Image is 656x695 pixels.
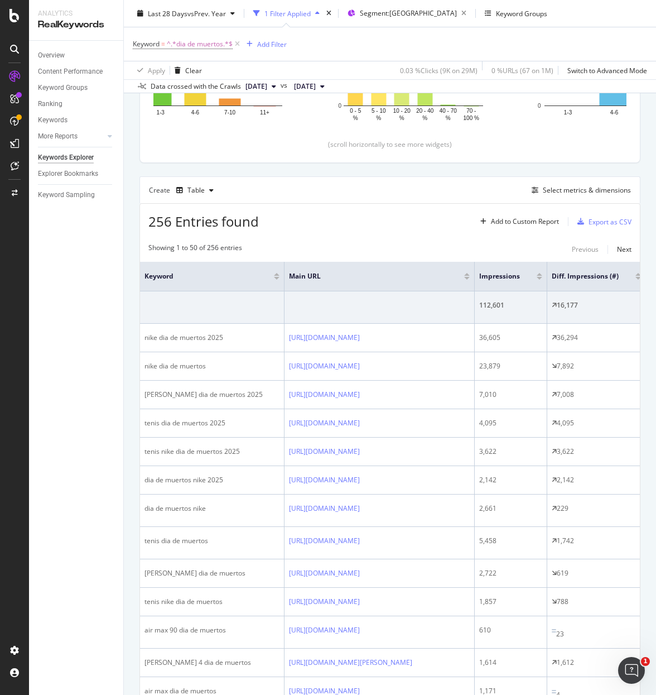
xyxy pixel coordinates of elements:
[38,189,115,201] a: Keyword Sampling
[479,300,542,310] div: 112,601
[38,98,62,110] div: Ranking
[479,333,542,343] div: 36,605
[257,39,287,49] div: Add Filter
[491,65,553,75] div: 0 % URLs ( 67 on 1M )
[289,625,360,635] a: [URL][DOMAIN_NAME]
[557,390,574,400] div: 7,008
[281,80,290,90] span: vs
[479,625,542,635] div: 610
[618,657,645,684] iframe: Intercom live chat
[264,8,311,18] div: 1 Filter Applied
[557,658,574,668] div: 1,612
[350,108,361,114] text: 0 - 5
[242,37,287,51] button: Add Filter
[557,536,574,546] div: 1,742
[38,114,115,126] a: Keywords
[557,475,574,485] div: 2,142
[38,168,115,180] a: Explorer Bookmarks
[589,217,631,227] div: Export as CSV
[289,536,360,546] a: [URL][DOMAIN_NAME]
[573,213,631,231] button: Export as CSV
[170,61,202,79] button: Clear
[38,82,115,94] a: Keyword Groups
[38,152,115,164] a: Keywords Explorer
[151,82,241,92] div: Data crossed with the Crawls
[38,189,95,201] div: Keyword Sampling
[289,333,360,343] a: [URL][DOMAIN_NAME]
[144,597,279,607] div: tenis nike dia de muertos
[144,475,279,485] div: dia de muertos nike 2025
[557,418,574,428] div: 4,095
[148,8,187,18] span: Last 28 Days
[479,536,542,546] div: 5,458
[479,597,542,607] div: 1,857
[557,333,578,343] div: 36,294
[479,390,542,400] div: 7,010
[148,243,242,256] div: Showing 1 to 50 of 256 entries
[563,61,647,79] button: Switch to Advanced Mode
[496,8,547,18] div: Keyword Groups
[144,390,279,400] div: [PERSON_NAME] dia de muertos 2025
[353,115,358,121] text: %
[564,109,572,116] text: 1-3
[479,568,542,578] div: 2,722
[148,65,165,75] div: Apply
[557,361,574,371] div: 7,892
[617,243,631,256] button: Next
[476,213,559,231] button: Add to Custom Report
[372,108,386,114] text: 5 - 10
[491,218,559,225] div: Add to Custom Report
[144,625,279,635] div: air max 90 dia de muertos
[38,114,67,126] div: Keywords
[38,50,115,61] a: Overview
[338,103,341,109] text: 0
[641,657,650,666] span: 1
[479,447,542,457] div: 3,622
[552,690,556,693] img: Equal
[289,658,412,668] a: [URL][DOMAIN_NAME][PERSON_NAME]
[289,504,360,514] a: [URL][DOMAIN_NAME]
[144,418,279,428] div: tenis dia de muertos 2025
[289,271,447,281] span: Main URL
[376,115,381,121] text: %
[480,4,552,22] button: Keyword Groups
[144,658,279,668] div: [PERSON_NAME] 4 dia de muertos
[543,185,631,195] div: Select metrics & dimensions
[343,4,471,22] button: Segment:[GEOGRAPHIC_DATA]
[289,418,360,428] a: [URL][DOMAIN_NAME]
[185,65,202,75] div: Clear
[557,300,578,310] div: 16,177
[133,4,239,22] button: Last 28 DaysvsPrev. Year
[144,568,279,578] div: [PERSON_NAME] dia de muertos
[557,504,568,514] div: 229
[148,212,259,231] span: 256 Entries found
[249,4,324,22] button: 1 Filter Applied
[479,504,542,514] div: 2,661
[393,108,411,114] text: 10 - 20
[38,18,114,31] div: RealKeywords
[479,418,542,428] div: 4,095
[567,65,647,75] div: Switch to Advanced Mode
[479,658,542,668] div: 1,614
[133,61,165,79] button: Apply
[38,131,78,142] div: More Reports
[187,8,226,18] span: vs Prev. Year
[191,109,200,116] text: 4-6
[617,245,631,254] div: Next
[149,181,218,199] div: Create
[144,447,279,457] div: tenis nike dia de muertos 2025
[161,39,165,49] span: =
[167,36,233,52] span: ^.*dia de muertos.*$
[324,8,334,19] div: times
[289,390,360,400] a: [URL][DOMAIN_NAME]
[557,568,568,578] div: 619
[133,39,160,49] span: Keyword
[446,115,451,121] text: %
[572,245,599,254] div: Previous
[144,504,279,514] div: dia de muertos nike
[360,8,457,18] span: Segment: [GEOGRAPHIC_DATA]
[187,187,205,194] div: Table
[38,168,98,180] div: Explorer Bookmarks
[399,115,404,121] text: %
[422,115,427,121] text: %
